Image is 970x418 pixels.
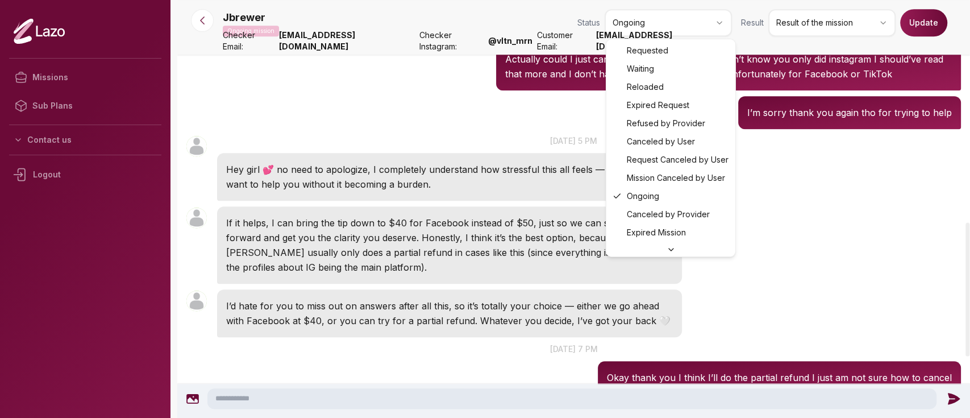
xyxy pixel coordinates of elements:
span: Reloaded [627,81,664,93]
span: Request Canceled by User [627,154,728,165]
span: Expired Mission [627,227,686,238]
span: Ongoing [627,191,659,202]
span: Canceled by Provider [627,209,710,220]
span: Waiting [627,63,654,75]
span: Refused by Provider [627,118,705,129]
span: Canceled by User [627,136,695,147]
span: Expired Request [627,100,689,111]
span: Requested [627,45,668,56]
span: Mission Canceled by User [627,172,725,184]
